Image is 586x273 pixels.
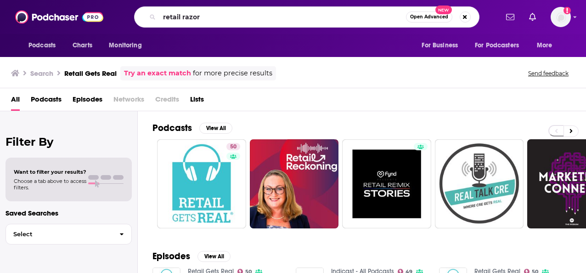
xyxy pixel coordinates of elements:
[28,39,56,52] span: Podcasts
[551,7,571,27] button: Show profile menu
[102,37,153,54] button: open menu
[152,122,232,134] a: PodcastsView All
[157,139,246,228] a: 50
[406,11,452,23] button: Open AdvancedNew
[134,6,479,28] div: Search podcasts, credits, & more...
[31,92,62,111] a: Podcasts
[6,224,132,245] button: Select
[435,6,452,14] span: New
[199,123,232,134] button: View All
[475,39,519,52] span: For Podcasters
[14,178,86,191] span: Choose a tab above to access filters.
[551,7,571,27] img: User Profile
[190,92,204,111] a: Lists
[525,9,540,25] a: Show notifications dropdown
[152,250,231,262] a: EpisodesView All
[113,92,144,111] span: Networks
[64,69,117,78] h3: Retail Gets Real
[530,37,564,54] button: open menu
[73,92,102,111] a: Episodes
[6,135,132,148] h2: Filter By
[193,68,272,79] span: for more precise results
[422,39,458,52] span: For Business
[67,37,98,54] a: Charts
[30,69,53,78] h3: Search
[563,7,571,14] svg: Add a profile image
[226,143,240,150] a: 50
[197,251,231,262] button: View All
[14,169,86,175] span: Want to filter your results?
[551,7,571,27] span: Logged in as amooers
[415,37,469,54] button: open menu
[109,39,141,52] span: Monitoring
[6,231,112,237] span: Select
[410,15,448,19] span: Open Advanced
[15,8,103,26] img: Podchaser - Follow, Share and Rate Podcasts
[469,37,532,54] button: open menu
[230,142,237,152] span: 50
[525,69,571,77] button: Send feedback
[152,250,190,262] h2: Episodes
[22,37,68,54] button: open menu
[537,39,552,52] span: More
[155,92,179,111] span: Credits
[152,122,192,134] h2: Podcasts
[11,92,20,111] a: All
[502,9,518,25] a: Show notifications dropdown
[159,10,406,24] input: Search podcasts, credits, & more...
[124,68,191,79] a: Try an exact match
[6,209,132,217] p: Saved Searches
[73,39,92,52] span: Charts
